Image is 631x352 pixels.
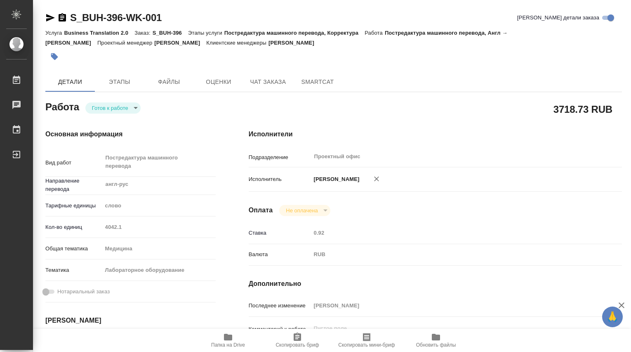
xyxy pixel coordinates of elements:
div: слово [102,199,216,213]
p: [PERSON_NAME] [268,40,320,46]
p: Проектный менеджер [97,40,154,46]
button: Папка на Drive [193,329,263,352]
button: Скопировать ссылку [57,13,67,23]
p: Комментарий к работе [249,325,311,333]
span: Нотариальный заказ [57,288,110,296]
p: Работа [365,30,385,36]
button: 🙏 [602,307,623,327]
span: Этапы [100,77,139,87]
p: Заказ: [134,30,152,36]
button: Готов к работе [89,105,131,112]
p: Направление перевода [45,177,102,193]
button: Удалить исполнителя [367,170,386,188]
a: S_BUH-396-WK-001 [70,12,162,23]
span: 🙏 [605,308,619,326]
button: Не оплачена [283,207,320,214]
p: Клиентские менеджеры [206,40,268,46]
h2: Работа [45,99,79,114]
div: Готов к работе [279,205,330,216]
p: Общая тематика [45,245,102,253]
p: Услуга [45,30,64,36]
button: Скопировать бриф [263,329,332,352]
p: S_BUH-396 [153,30,188,36]
h4: Исполнители [249,129,622,139]
p: Кол-во единиц [45,223,102,231]
span: [PERSON_NAME] детали заказа [517,14,599,22]
p: Этапы услуги [188,30,224,36]
div: Лабораторное оборудование [102,263,216,277]
div: Медицина [102,242,216,256]
span: Оценки [199,77,238,87]
p: [PERSON_NAME] [154,40,206,46]
input: Пустое поле [102,221,216,233]
p: [PERSON_NAME] [311,175,360,183]
span: Папка на Drive [211,342,245,348]
h4: Дополнительно [249,279,622,289]
button: Скопировать ссылку для ЯМессенджера [45,13,55,23]
span: SmartCat [298,77,337,87]
span: Скопировать бриф [275,342,319,348]
button: Скопировать мини-бриф [332,329,401,352]
p: Подразделение [249,153,311,162]
p: Business Translation 2.0 [64,30,134,36]
span: Чат заказа [248,77,288,87]
span: Скопировать мини-бриф [338,342,395,348]
button: Добавить тэг [45,48,64,66]
input: Пустое поле [311,227,591,239]
span: Файлы [149,77,189,87]
h4: Основная информация [45,129,216,139]
h2: 3718.73 RUB [553,102,612,116]
p: Ставка [249,229,311,237]
p: Последнее изменение [249,302,311,310]
div: Готов к работе [85,102,141,114]
p: Тематика [45,266,102,274]
h4: [PERSON_NAME] [45,316,216,326]
h4: Оплата [249,205,273,215]
p: Валюта [249,250,311,259]
p: Тарифные единицы [45,202,102,210]
div: RUB [311,247,591,262]
input: Пустое поле [311,300,591,312]
p: Вид работ [45,159,102,167]
p: Исполнитель [249,175,311,183]
button: Обновить файлы [401,329,471,352]
p: Постредактура машинного перевода, Корректура [224,30,365,36]
span: Обновить файлы [416,342,456,348]
span: Детали [50,77,90,87]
